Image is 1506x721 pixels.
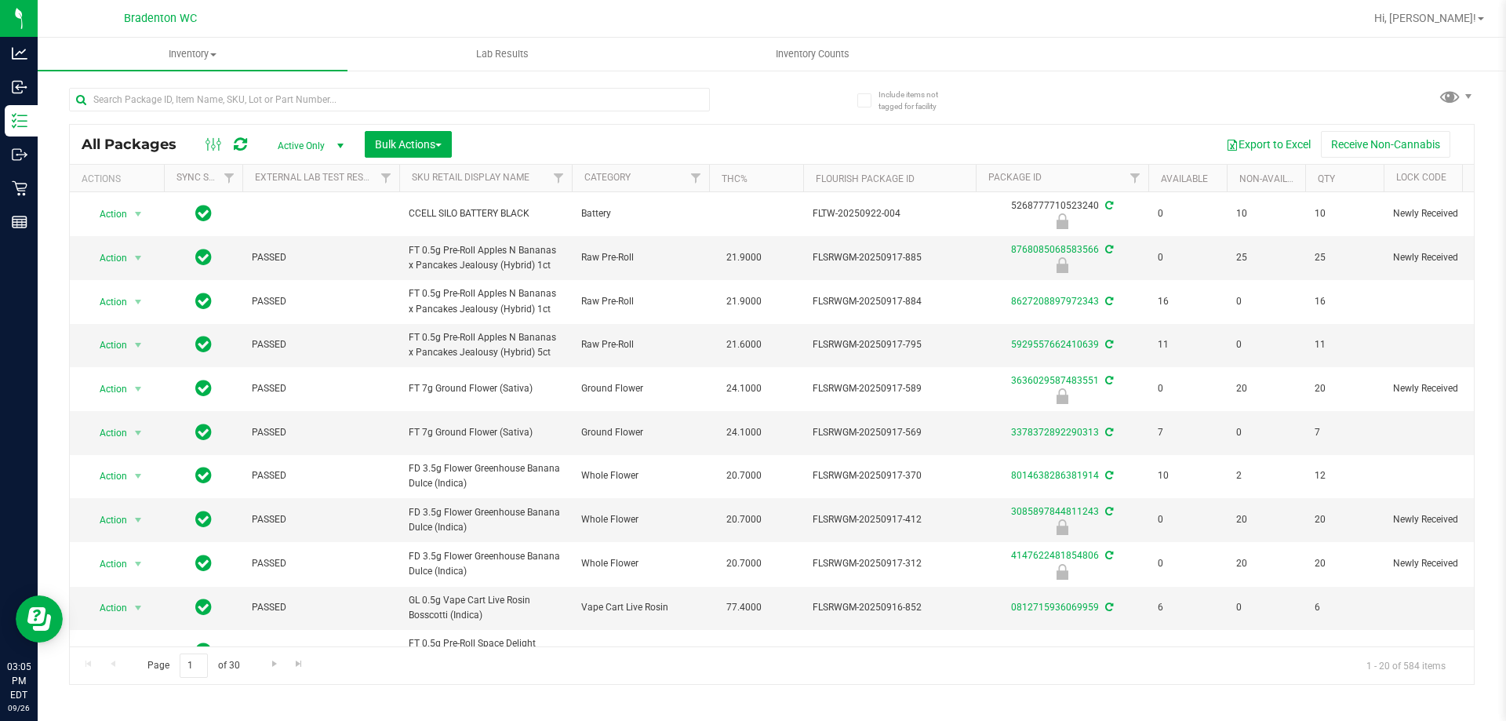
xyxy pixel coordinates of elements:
[1393,556,1492,571] span: Newly Received
[252,644,390,659] span: PASSED
[409,286,562,316] span: FT 0.5g Pre-Roll Apples N Bananas x Pancakes Jealousy (Hybrid) 1ct
[1321,131,1450,158] button: Receive Non-Cannabis
[1103,550,1113,561] span: Sync from Compliance System
[973,198,1151,229] div: 5268777710523240
[1216,131,1321,158] button: Export to Excel
[1393,250,1492,265] span: Newly Received
[813,600,966,615] span: FLSRWGM-20250916-852
[1315,600,1374,615] span: 6
[409,593,562,623] span: GL 0.5g Vape Cart Live Rosin Bosscotti (Indica)
[584,172,631,183] a: Category
[1236,556,1296,571] span: 20
[195,464,212,486] span: In Sync
[252,425,390,440] span: PASSED
[1236,644,1296,659] span: 1
[1318,173,1335,184] a: Qty
[1393,206,1492,221] span: Newly Received
[1236,206,1296,221] span: 10
[263,654,286,675] a: Go to the next page
[816,173,915,184] a: Flourish Package ID
[1396,172,1446,183] a: Lock Code
[1393,512,1492,527] span: Newly Received
[581,337,700,352] span: Raw Pre-Roll
[1158,250,1217,265] span: 0
[409,206,562,221] span: CCELL SILO BATTERY BLACK
[1103,646,1113,657] span: Sync from Compliance System
[973,257,1151,273] div: Newly Received
[1158,381,1217,396] span: 0
[85,334,128,356] span: Action
[347,38,657,71] a: Lab Results
[129,291,148,313] span: select
[409,636,562,666] span: FT 0.5g Pre-Roll Space Delight (Indica) 1ct
[973,388,1151,404] div: Newly Received
[1103,470,1113,481] span: Sync from Compliance System
[1315,206,1374,221] span: 10
[813,294,966,309] span: FLSRWGM-20250917-884
[1011,339,1099,350] a: 5929557662410639
[365,131,452,158] button: Bulk Actions
[1236,600,1296,615] span: 0
[255,172,378,183] a: External Lab Test Result
[85,553,128,575] span: Action
[124,12,197,25] span: Bradenton WC
[581,250,700,265] span: Raw Pre-Roll
[546,165,572,191] a: Filter
[7,660,31,702] p: 03:05 PM EDT
[375,138,442,151] span: Bulk Actions
[1158,468,1217,483] span: 10
[813,512,966,527] span: FLSRWGM-20250917-412
[813,250,966,265] span: FLSRWGM-20250917-885
[718,333,769,356] span: 21.6000
[1103,375,1113,386] span: Sync from Compliance System
[1158,556,1217,571] span: 0
[1103,427,1113,438] span: Sync from Compliance System
[1103,296,1113,307] span: Sync from Compliance System
[813,556,966,571] span: FLSRWGM-20250917-312
[1315,425,1374,440] span: 7
[1158,425,1217,440] span: 7
[69,88,710,111] input: Search Package ID, Item Name, SKU, Lot or Part Number...
[878,89,957,112] span: Include items not tagged for facility
[1158,644,1217,659] span: 12
[85,509,128,531] span: Action
[1011,375,1099,386] a: 3636029587483551
[1315,294,1374,309] span: 16
[455,47,550,61] span: Lab Results
[813,337,966,352] span: FLSRWGM-20250917-795
[412,172,529,183] a: Sku Retail Display Name
[82,136,192,153] span: All Packages
[1103,244,1113,255] span: Sync from Compliance System
[85,291,128,313] span: Action
[195,421,212,443] span: In Sync
[718,596,769,619] span: 77.4000
[12,147,27,162] inline-svg: Outbound
[129,640,148,662] span: select
[129,334,148,356] span: select
[1158,600,1217,615] span: 6
[195,552,212,574] span: In Sync
[1122,165,1148,191] a: Filter
[12,113,27,129] inline-svg: Inventory
[1011,296,1099,307] a: 8627208897972343
[129,553,148,575] span: select
[195,290,212,312] span: In Sync
[581,512,700,527] span: Whole Flower
[129,247,148,269] span: select
[195,333,212,355] span: In Sync
[1315,556,1374,571] span: 20
[581,600,700,615] span: Vape Cart Live Rosin
[85,422,128,444] span: Action
[1315,644,1374,659] span: 13
[581,206,700,221] span: Battery
[1011,427,1099,438] a: 3378372892290313
[288,654,311,675] a: Go to the last page
[1011,506,1099,517] a: 3085897844811243
[409,505,562,535] span: FD 3.5g Flower Greenhouse Banana Dulce (Indica)
[129,597,148,619] span: select
[718,552,769,575] span: 20.7000
[581,468,700,483] span: Whole Flower
[1236,468,1296,483] span: 2
[1315,381,1374,396] span: 20
[129,203,148,225] span: select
